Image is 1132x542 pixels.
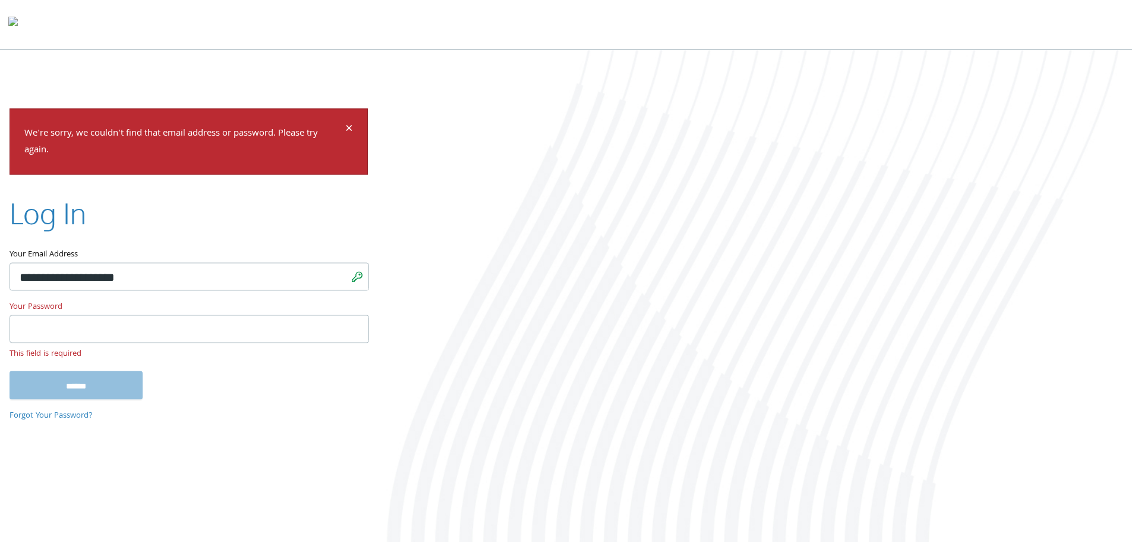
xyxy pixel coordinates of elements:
small: This field is required [10,348,368,361]
button: Dismiss alert [345,123,353,137]
a: Forgot Your Password? [10,409,93,422]
h2: Log In [10,194,86,234]
span: × [345,118,353,142]
img: todyl-logo-dark.svg [8,12,18,36]
label: Your Password [10,300,368,315]
p: We're sorry, we couldn't find that email address or password. Please try again. [24,126,343,160]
